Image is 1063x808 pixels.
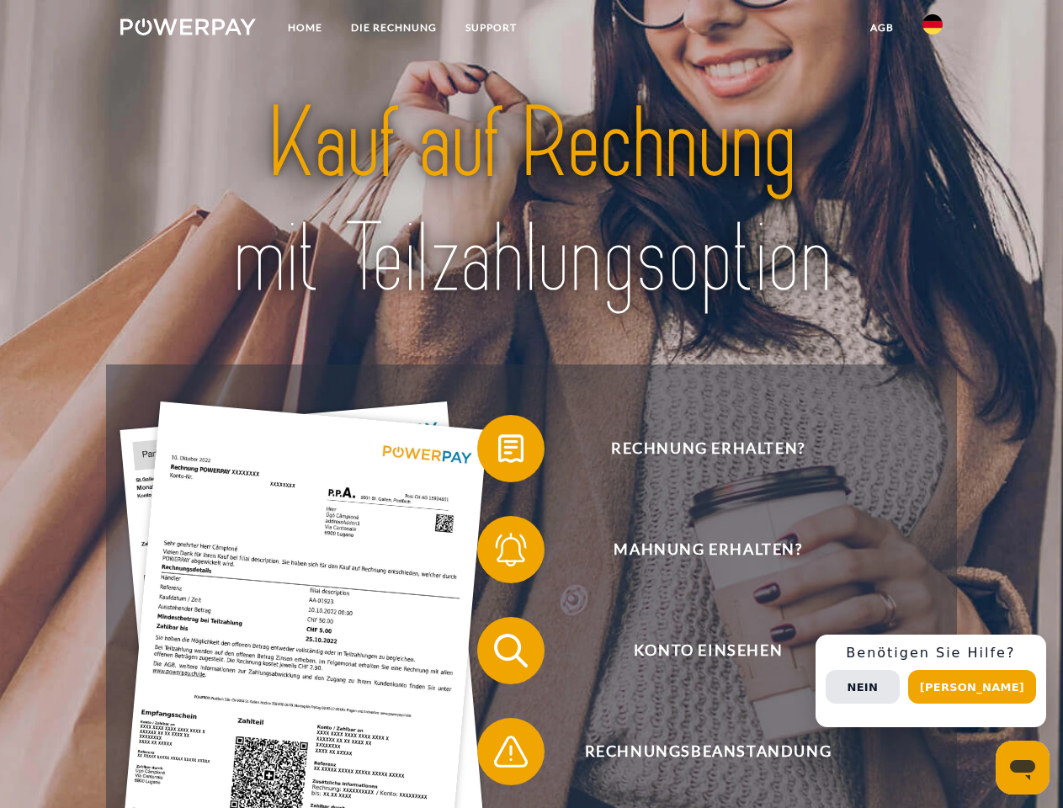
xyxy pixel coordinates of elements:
iframe: Schaltfläche zum Öffnen des Messaging-Fensters [996,741,1050,795]
span: Rechnungsbeanstandung [502,718,914,785]
button: Nein [826,670,900,704]
a: SUPPORT [451,13,531,43]
button: Mahnung erhalten? [477,516,915,583]
button: [PERSON_NAME] [908,670,1036,704]
div: Schnellhilfe [816,635,1046,727]
button: Rechnung erhalten? [477,415,915,482]
span: Konto einsehen [502,617,914,684]
img: logo-powerpay-white.svg [120,19,256,35]
img: qb_search.svg [490,630,532,672]
img: qb_bell.svg [490,529,532,571]
img: de [922,14,943,35]
img: title-powerpay_de.svg [161,81,902,322]
img: qb_warning.svg [490,731,532,773]
span: Rechnung erhalten? [502,415,914,482]
h3: Benötigen Sie Hilfe? [826,645,1036,662]
img: qb_bill.svg [490,428,532,470]
a: DIE RECHNUNG [337,13,451,43]
button: Konto einsehen [477,617,915,684]
span: Mahnung erhalten? [502,516,914,583]
a: agb [856,13,908,43]
a: Home [274,13,337,43]
button: Rechnungsbeanstandung [477,718,915,785]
